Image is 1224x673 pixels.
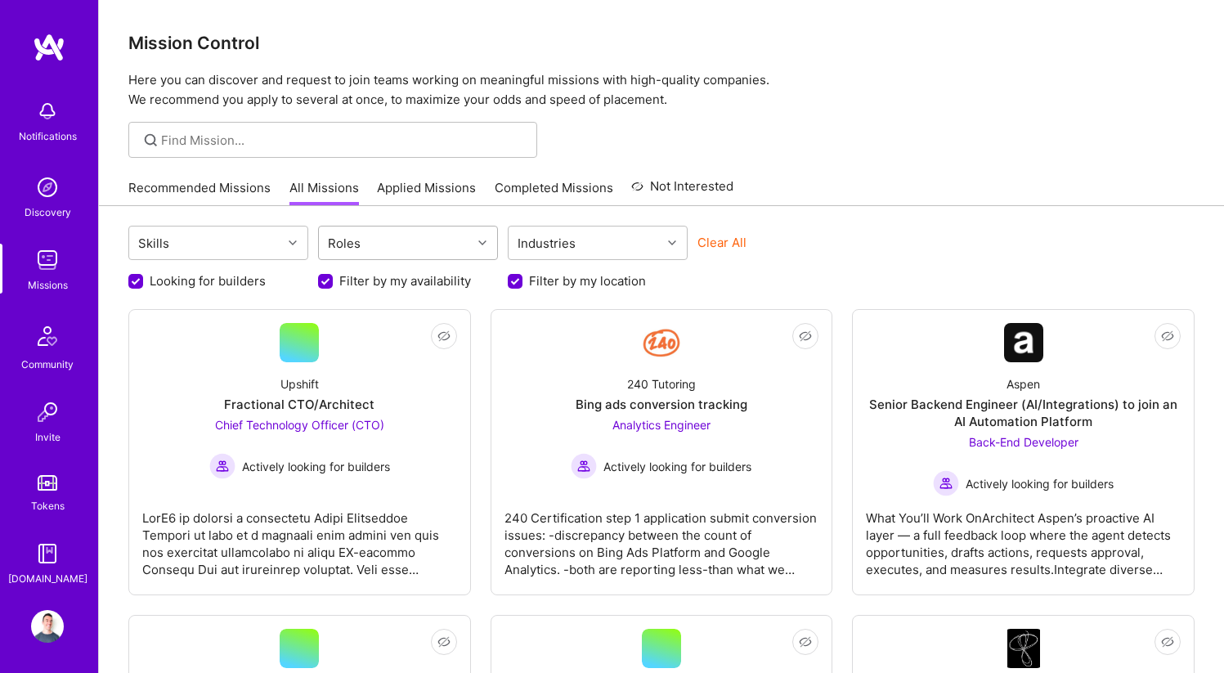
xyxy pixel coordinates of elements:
[35,428,61,446] div: Invite
[28,276,68,294] div: Missions
[280,375,319,393] div: Upshift
[631,177,733,206] a: Not Interested
[31,244,64,276] img: teamwork
[437,635,451,648] i: icon EyeClosed
[513,231,580,255] div: Industries
[627,375,696,393] div: 240 Tutoring
[134,231,173,255] div: Skills
[339,272,471,289] label: Filter by my availability
[1161,330,1174,343] i: icon EyeClosed
[697,234,747,251] button: Clear All
[1004,323,1043,362] img: Company Logo
[966,475,1114,492] span: Actively looking for builders
[576,396,747,413] div: Bing ads conversion tracking
[128,33,1195,53] h3: Mission Control
[141,131,160,150] i: icon SearchGrey
[31,610,64,643] img: User Avatar
[142,496,457,578] div: LorE6 ip dolorsi a consectetu Adipi Elitseddoe Tempori ut labo et d magnaali enim admini ven quis...
[495,179,613,206] a: Completed Missions
[128,179,271,206] a: Recommended Missions
[31,537,64,570] img: guide book
[969,435,1078,449] span: Back-End Developer
[571,453,597,479] img: Actively looking for builders
[27,610,68,643] a: User Avatar
[31,497,65,514] div: Tokens
[799,635,812,648] i: icon EyeClosed
[1161,635,1174,648] i: icon EyeClosed
[504,323,819,581] a: Company Logo240 TutoringBing ads conversion trackingAnalytics Engineer Actively looking for build...
[8,570,87,587] div: [DOMAIN_NAME]
[289,179,359,206] a: All Missions
[28,316,67,356] img: Community
[1007,629,1040,668] img: Company Logo
[38,475,57,491] img: tokens
[21,356,74,373] div: Community
[209,453,235,479] img: Actively looking for builders
[31,171,64,204] img: discovery
[161,132,525,149] input: Find Mission...
[224,396,374,413] div: Fractional CTO/Architect
[437,330,451,343] i: icon EyeClosed
[642,323,681,362] img: Company Logo
[324,231,365,255] div: Roles
[1007,375,1040,393] div: Aspen
[215,418,384,432] span: Chief Technology Officer (CTO)
[668,239,676,247] i: icon Chevron
[242,458,390,475] span: Actively looking for builders
[866,496,1181,578] div: What You’ll Work OnArchitect Aspen’s proactive AI layer — a full feedback loop where the agent de...
[25,204,71,221] div: Discovery
[603,458,751,475] span: Actively looking for builders
[478,239,486,247] i: icon Chevron
[799,330,812,343] i: icon EyeClosed
[866,396,1181,430] div: Senior Backend Engineer (AI/Integrations) to join an AI Automation Platform
[142,323,457,581] a: UpshiftFractional CTO/ArchitectChief Technology Officer (CTO) Actively looking for buildersActive...
[866,323,1181,581] a: Company LogoAspenSenior Backend Engineer (AI/Integrations) to join an AI Automation PlatformBack-...
[933,470,959,496] img: Actively looking for builders
[612,418,711,432] span: Analytics Engineer
[504,496,819,578] div: 240 Certification step 1 application submit conversion issues: -discrepancy between the count of ...
[33,33,65,62] img: logo
[128,70,1195,110] p: Here you can discover and request to join teams working on meaningful missions with high-quality ...
[31,396,64,428] img: Invite
[377,179,476,206] a: Applied Missions
[289,239,297,247] i: icon Chevron
[19,128,77,145] div: Notifications
[31,95,64,128] img: bell
[529,272,646,289] label: Filter by my location
[150,272,266,289] label: Looking for builders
